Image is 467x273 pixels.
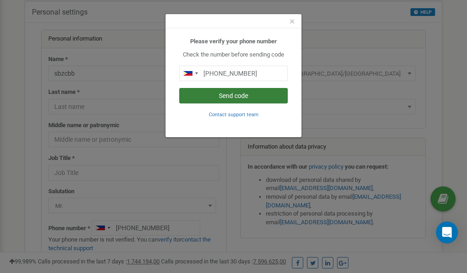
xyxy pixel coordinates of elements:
[290,17,295,26] button: Close
[190,38,277,45] b: Please verify your phone number
[180,66,201,81] div: Telephone country code
[290,16,295,27] span: ×
[179,88,288,103] button: Send code
[209,112,259,118] small: Contact support team
[209,111,259,118] a: Contact support team
[179,66,288,81] input: 0905 123 4567
[179,51,288,59] p: Check the number before sending code
[436,221,458,243] div: Open Intercom Messenger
